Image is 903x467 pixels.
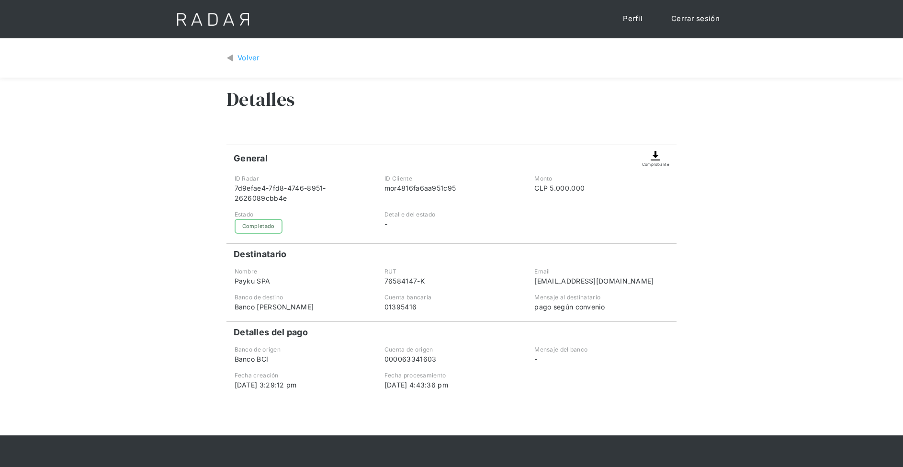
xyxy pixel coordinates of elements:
[235,354,369,364] div: Banco BCI
[235,345,369,354] div: Banco de origen
[534,345,668,354] div: Mensaje del banco
[237,53,260,64] div: Volver
[235,276,369,286] div: Payku SPA
[534,302,668,312] div: pago según convenio
[662,10,729,28] a: Cerrar sesión
[534,276,668,286] div: [EMAIL_ADDRESS][DOMAIN_NAME]
[384,276,519,286] div: 76584147-K
[534,183,668,193] div: CLP 5.000.000
[384,267,519,276] div: RUT
[235,293,369,302] div: Banco de destino
[235,267,369,276] div: Nombre
[384,380,519,390] div: [DATE] 4:43:36 pm
[384,345,519,354] div: Cuenta de origen
[534,267,668,276] div: Email
[234,153,268,164] h4: General
[235,183,369,203] div: 7d9efae4-7fd8-4746-8951-2626089cbb4e
[384,354,519,364] div: 000063341603
[642,161,669,167] div: Comprobante
[384,302,519,312] div: 01395416
[226,87,294,111] h3: Detalles
[650,150,661,161] img: Descargar comprobante
[235,371,369,380] div: Fecha creación
[613,10,652,28] a: Perfil
[234,249,287,260] h4: Destinatario
[226,53,260,64] a: Volver
[534,354,668,364] div: -
[234,327,308,338] h4: Detalles del pago
[235,302,369,312] div: Banco [PERSON_NAME]
[384,210,519,219] div: Detalle del estado
[235,210,369,219] div: Estado
[384,183,519,193] div: mor4816fa6aa951c95
[384,174,519,183] div: ID Cliente
[384,293,519,302] div: Cuenta bancaria
[384,371,519,380] div: Fecha procesamiento
[534,174,668,183] div: Monto
[235,219,282,234] div: Completado
[534,293,668,302] div: Mensaje al destinatario
[235,380,369,390] div: [DATE] 3:29:12 pm
[235,174,369,183] div: ID Radar
[384,219,519,229] div: -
